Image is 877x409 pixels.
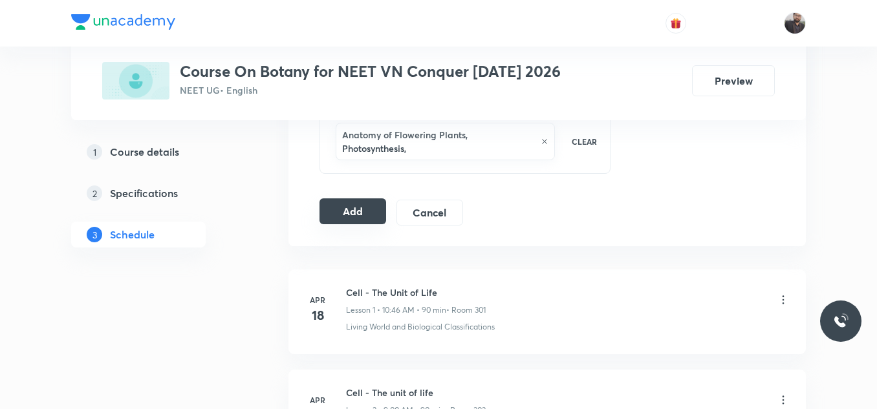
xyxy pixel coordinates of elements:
h3: Course On Botany for NEET VN Conquer [DATE] 2026 [180,62,561,81]
button: avatar [666,13,686,34]
p: 3 [87,227,102,242]
h5: Specifications [110,185,178,201]
a: 2Specifications [71,180,247,206]
img: ttu [833,313,849,329]
h5: Schedule [110,227,155,242]
img: Vishal Choudhary [784,12,806,34]
h6: Cell - The Unit of Life [346,286,486,299]
button: Cancel [396,200,463,225]
h6: Apr [305,294,330,306]
h4: 18 [305,306,330,325]
p: Living World and Biological Classifications [346,321,495,333]
p: 2 [87,185,102,201]
p: NEET UG • English [180,83,561,97]
p: 1 [87,144,102,160]
img: Company Logo [71,14,175,30]
h5: Course details [110,144,179,160]
p: Lesson 1 • 10:46 AM • 90 min [346,304,446,316]
button: Preview [692,65,775,96]
a: Company Logo [71,14,175,33]
img: avatar [670,17,682,29]
p: • Room 301 [446,304,486,316]
p: CLEAR [572,136,597,147]
h6: Anatomy of Flowering Plants, Photosynthesis, [342,128,534,155]
img: 2F8E4BD7-3ED6-40F4-A9BC-A18A9A2669B6_plus.png [102,62,169,100]
h6: Apr [305,394,330,406]
h6: Cell - The unit of life [346,386,486,399]
button: Add [319,198,386,224]
a: 1Course details [71,139,247,165]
